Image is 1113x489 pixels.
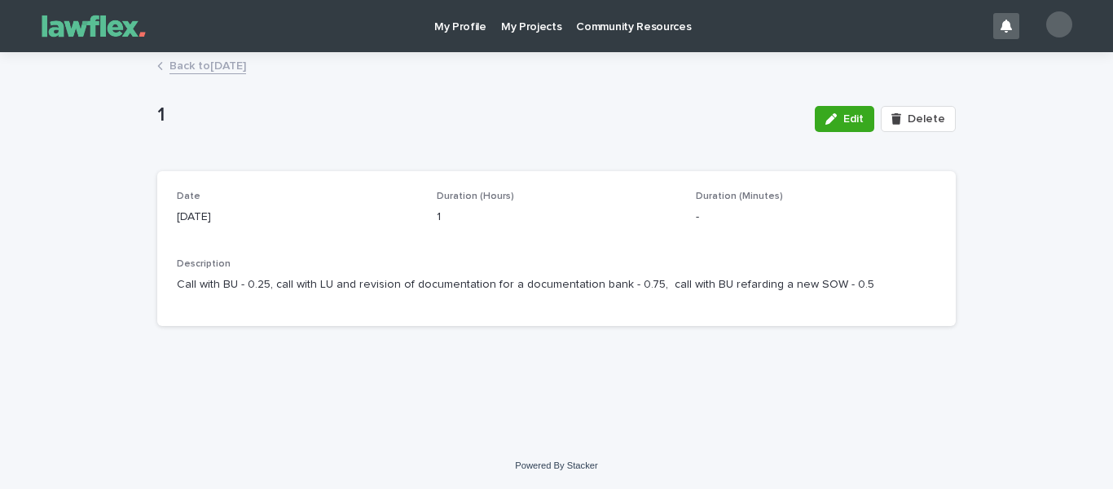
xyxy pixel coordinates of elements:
p: - [696,209,936,226]
img: Gnvw4qrBSHOAfo8VMhG6 [33,10,155,42]
p: [DATE] [177,209,417,226]
span: Edit [843,113,864,125]
span: Duration (Hours) [437,192,514,201]
button: Edit [815,106,874,132]
span: Date [177,192,200,201]
p: Call with BU - 0.25, call with LU and revision of documentation for a documentation bank - 0.75, ... [177,276,936,293]
p: 1 [437,209,677,226]
span: Description [177,259,231,269]
a: Powered By Stacker [515,460,597,470]
p: 1 [157,104,802,127]
button: Delete [881,106,956,132]
a: Back to[DATE] [169,55,246,74]
span: Delete [908,113,945,125]
span: Duration (Minutes) [696,192,783,201]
